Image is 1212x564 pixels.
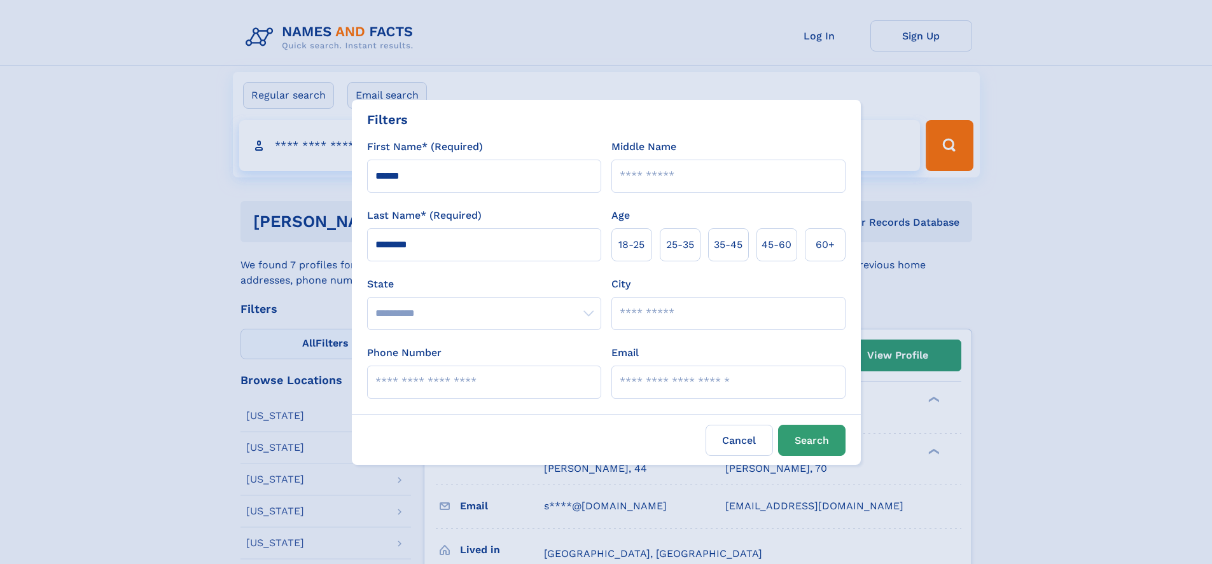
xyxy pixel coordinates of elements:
[611,208,630,223] label: Age
[367,139,483,155] label: First Name* (Required)
[367,277,601,292] label: State
[611,277,630,292] label: City
[367,208,482,223] label: Last Name* (Required)
[611,345,639,361] label: Email
[706,425,773,456] label: Cancel
[666,237,694,252] span: 25‑35
[778,425,846,456] button: Search
[714,237,742,252] span: 35‑45
[762,237,791,252] span: 45‑60
[618,237,644,252] span: 18‑25
[611,139,676,155] label: Middle Name
[367,345,442,361] label: Phone Number
[816,237,835,252] span: 60+
[367,110,408,129] div: Filters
